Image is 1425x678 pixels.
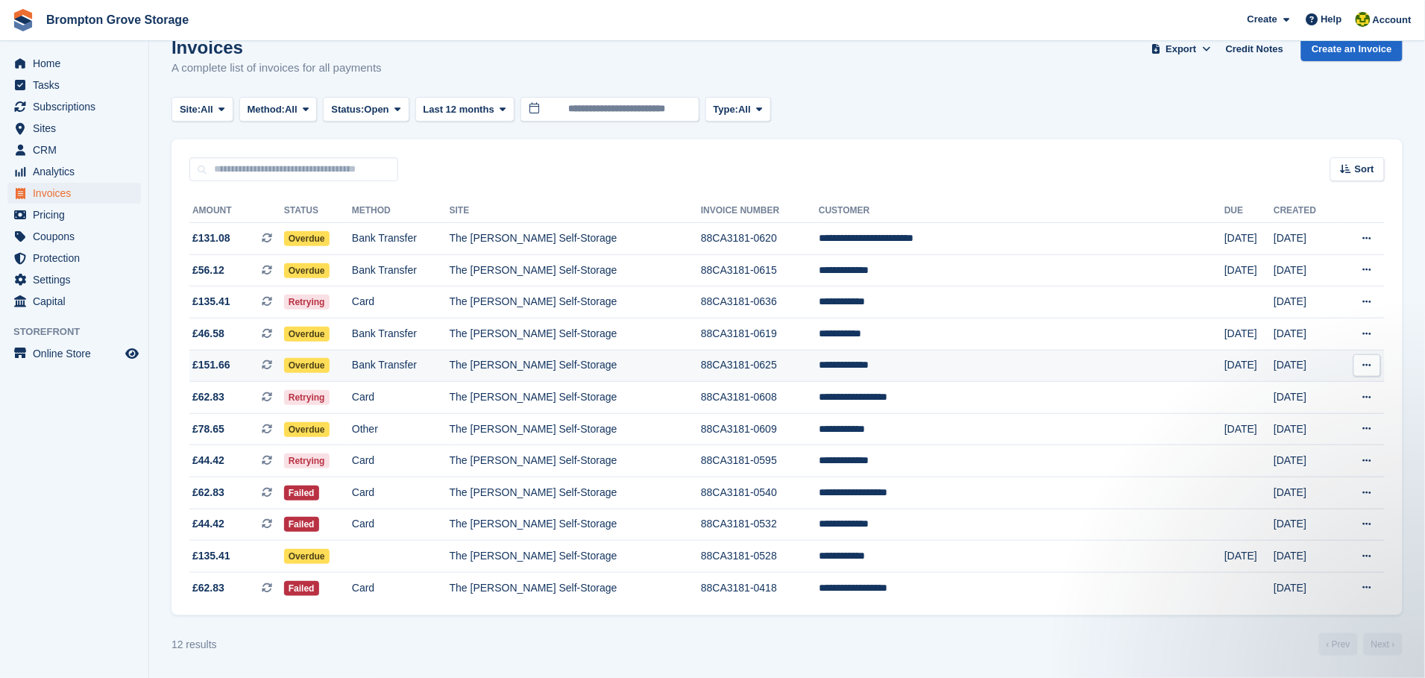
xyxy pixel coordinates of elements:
[1301,37,1403,62] a: Create an Invoice
[284,581,319,596] span: Failed
[701,350,819,382] td: 88CA3181-0625
[172,60,382,77] p: A complete list of invoices for all payments
[1319,633,1358,656] a: Previous
[192,230,230,246] span: £131.08
[1248,12,1277,27] span: Create
[189,199,284,223] th: Amount
[1224,541,1274,573] td: [DATE]
[284,453,330,468] span: Retrying
[1274,445,1338,477] td: [DATE]
[352,445,450,477] td: Card
[284,422,330,437] span: Overdue
[1356,12,1371,27] img: Marie Cavalier
[352,223,450,255] td: Bank Transfer
[1274,572,1338,603] td: [DATE]
[33,183,122,204] span: Invoices
[33,75,122,95] span: Tasks
[415,97,515,122] button: Last 12 months
[1224,413,1274,445] td: [DATE]
[33,291,122,312] span: Capital
[701,199,819,223] th: Invoice Number
[1373,13,1412,28] span: Account
[424,102,494,117] span: Last 12 months
[1274,286,1338,318] td: [DATE]
[284,390,330,405] span: Retrying
[1274,509,1338,541] td: [DATE]
[33,226,122,247] span: Coupons
[738,102,751,117] span: All
[1364,633,1403,656] a: Next
[450,541,701,573] td: The [PERSON_NAME] Self-Storage
[192,389,224,405] span: £62.83
[192,357,230,373] span: £151.66
[701,477,819,509] td: 88CA3181-0540
[33,139,122,160] span: CRM
[352,318,450,350] td: Bank Transfer
[450,413,701,445] td: The [PERSON_NAME] Self-Storage
[1224,350,1274,382] td: [DATE]
[33,204,122,225] span: Pricing
[192,453,224,468] span: £44.42
[323,97,409,122] button: Status: Open
[450,477,701,509] td: The [PERSON_NAME] Self-Storage
[285,102,298,117] span: All
[192,326,224,342] span: £46.58
[7,118,141,139] a: menu
[284,549,330,564] span: Overdue
[701,286,819,318] td: 88CA3181-0636
[7,204,141,225] a: menu
[33,161,122,182] span: Analytics
[284,295,330,310] span: Retrying
[7,343,141,364] a: menu
[239,97,318,122] button: Method: All
[1224,199,1274,223] th: Due
[7,291,141,312] a: menu
[192,548,230,564] span: £135.41
[33,118,122,139] span: Sites
[1224,254,1274,286] td: [DATE]
[450,199,701,223] th: Site
[284,231,330,246] span: Overdue
[1274,477,1338,509] td: [DATE]
[450,223,701,255] td: The [PERSON_NAME] Self-Storage
[7,161,141,182] a: menu
[714,102,739,117] span: Type:
[192,294,230,310] span: £135.41
[701,509,819,541] td: 88CA3181-0532
[7,248,141,269] a: menu
[1274,254,1338,286] td: [DATE]
[819,199,1224,223] th: Customer
[352,254,450,286] td: Bank Transfer
[180,102,201,117] span: Site:
[450,509,701,541] td: The [PERSON_NAME] Self-Storage
[705,97,771,122] button: Type: All
[701,572,819,603] td: 88CA3181-0418
[192,263,224,278] span: £56.12
[450,318,701,350] td: The [PERSON_NAME] Self-Storage
[352,509,450,541] td: Card
[172,637,217,653] div: 12 results
[450,382,701,414] td: The [PERSON_NAME] Self-Storage
[1316,633,1406,656] nav: Page
[701,223,819,255] td: 88CA3181-0620
[701,254,819,286] td: 88CA3181-0615
[701,382,819,414] td: 88CA3181-0608
[284,199,352,223] th: Status
[352,572,450,603] td: Card
[7,75,141,95] a: menu
[1166,42,1197,57] span: Export
[284,358,330,373] span: Overdue
[1274,413,1338,445] td: [DATE]
[1274,223,1338,255] td: [DATE]
[284,486,319,500] span: Failed
[352,382,450,414] td: Card
[172,97,233,122] button: Site: All
[7,226,141,247] a: menu
[123,345,141,362] a: Preview store
[352,477,450,509] td: Card
[450,572,701,603] td: The [PERSON_NAME] Self-Storage
[192,485,224,500] span: £62.83
[192,421,224,437] span: £78.65
[1148,37,1214,62] button: Export
[701,541,819,573] td: 88CA3181-0528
